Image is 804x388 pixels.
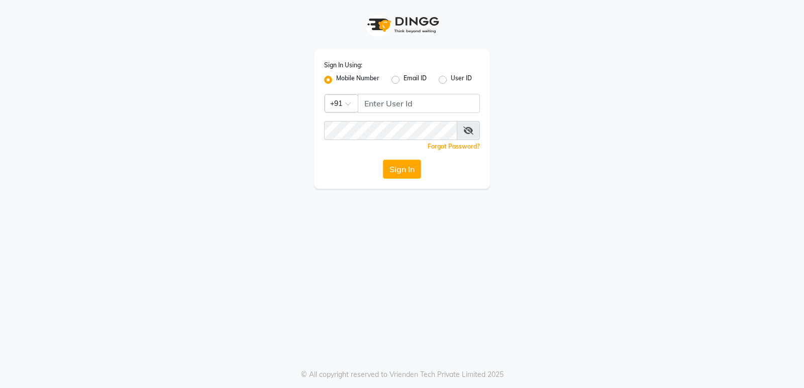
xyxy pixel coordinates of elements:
a: Forgot Password? [428,143,480,150]
label: Sign In Using: [324,61,362,70]
img: logo1.svg [362,10,442,40]
input: Username [324,121,457,140]
input: Username [358,94,480,113]
label: Email ID [404,74,427,86]
button: Sign In [383,160,421,179]
label: Mobile Number [336,74,379,86]
label: User ID [451,74,472,86]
